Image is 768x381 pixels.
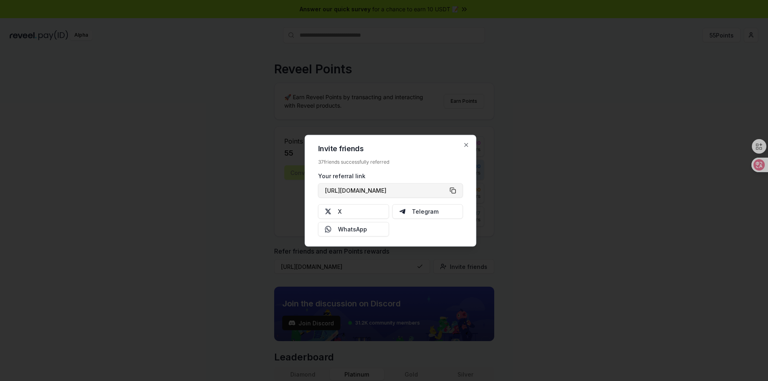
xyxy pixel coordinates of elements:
[318,183,463,198] button: [URL][DOMAIN_NAME]
[318,222,389,236] button: WhatsApp
[325,208,332,214] img: X
[318,145,463,152] h2: Invite friends
[325,226,332,232] img: Whatsapp
[399,208,405,214] img: Telegram
[318,171,463,180] div: Your referral link
[318,204,389,219] button: X
[325,186,386,195] span: [URL][DOMAIN_NAME]
[318,158,463,165] div: 37 friends successfully referred
[392,204,463,219] button: Telegram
